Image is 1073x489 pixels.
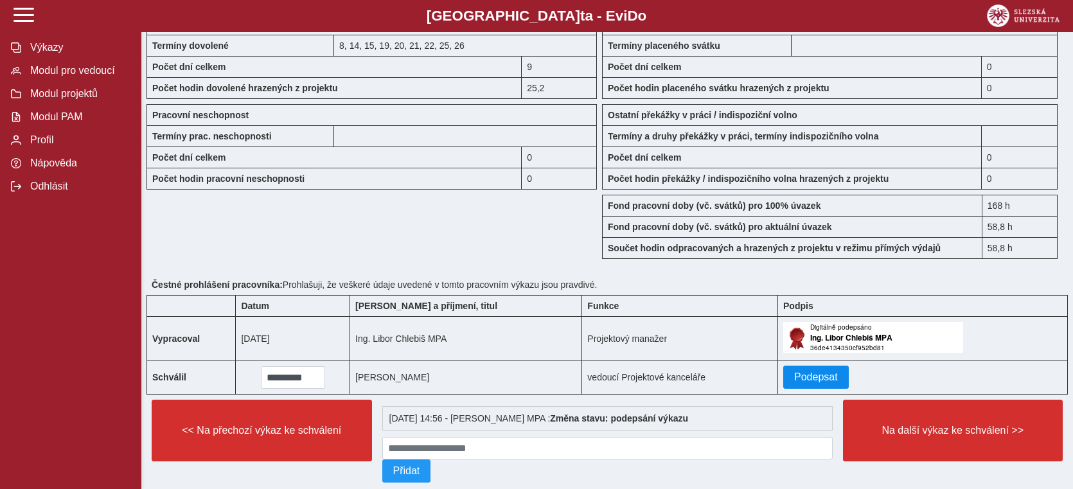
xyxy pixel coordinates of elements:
[152,131,272,141] b: Termíny prac. neschopnosti
[350,360,582,395] td: [PERSON_NAME]
[350,317,582,360] td: Ing. Libor Chlebiš MPA
[26,111,130,123] span: Modul PAM
[843,400,1063,461] button: Na další výkaz ke schválení >>
[241,333,269,344] span: [DATE]
[982,56,1058,77] div: 0
[26,181,130,192] span: Odhlásit
[26,157,130,169] span: Nápověda
[587,301,619,311] b: Funkce
[522,168,597,190] div: 0
[608,243,941,253] b: Součet hodin odpracovaných a hrazených z projektu v režimu přímých výdajů
[582,360,778,395] td: vedoucí Projektové kanceláře
[608,200,820,211] b: Fond pracovní doby (vč. svátků) pro 100% úvazek
[334,35,597,56] div: 8, 14, 15, 19, 20, 21, 22, 25, 26
[26,65,130,76] span: Modul pro vedoucí
[982,216,1058,237] div: 58,8 h
[982,195,1058,216] div: 168 h
[608,131,878,141] b: Termíny a druhy překážky v práci, termíny indispozičního volna
[152,173,305,184] b: Počet hodin pracovní neschopnosti
[26,88,130,100] span: Modul projektů
[608,62,681,72] b: Počet dní celkem
[152,152,226,163] b: Počet dní celkem
[783,366,849,389] button: Podepsat
[522,56,597,77] div: 9
[382,459,431,483] button: Přidat
[241,301,269,311] b: Datum
[39,8,1034,24] b: [GEOGRAPHIC_DATA] a - Evi
[152,110,249,120] b: Pracovní neschopnost
[982,168,1058,190] div: 0
[608,110,797,120] b: Ostatní překážky v práci / indispoziční volno
[608,152,681,163] b: Počet dní celkem
[638,8,647,24] span: o
[580,8,585,24] span: t
[522,147,597,168] div: 0
[152,62,226,72] b: Počet dní celkem
[608,40,720,51] b: Termíny placeného svátku
[582,317,778,360] td: Projektový manažer
[152,83,338,93] b: Počet hodin dovolené hrazených z projektu
[152,280,283,290] b: Čestné prohlášení pracovníka:
[783,322,963,353] img: Digitálně podepsáno uživatelem
[982,147,1058,168] div: 0
[146,274,1068,295] div: Prohlašuji, že veškeré údaje uvedené v tomto pracovním výkazu jsou pravdivé.
[522,77,597,99] div: 25,2
[382,406,833,431] div: [DATE] 14:56 - [PERSON_NAME] MPA :
[608,83,829,93] b: Počet hodin placeného svátku hrazených z projektu
[393,465,420,477] span: Přidat
[982,237,1058,259] div: 58,8 h
[26,134,130,146] span: Profil
[163,425,361,436] span: << Na přechozí výkaz ke schválení
[26,42,130,53] span: Výkazy
[152,40,229,51] b: Termíny dovolené
[982,77,1058,99] div: 0
[854,425,1052,436] span: Na další výkaz ke schválení >>
[794,371,838,383] span: Podepsat
[355,301,497,311] b: [PERSON_NAME] a příjmení, titul
[987,4,1060,27] img: logo_web_su.png
[550,413,688,423] b: Změna stavu: podepsání výkazu
[627,8,637,24] span: D
[608,173,889,184] b: Počet hodin překážky / indispozičního volna hrazených z projektu
[608,222,832,232] b: Fond pracovní doby (vč. svátků) pro aktuální úvazek
[152,400,372,461] button: << Na přechozí výkaz ke schválení
[152,372,186,382] b: Schválil
[783,301,813,311] b: Podpis
[152,333,200,344] b: Vypracoval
